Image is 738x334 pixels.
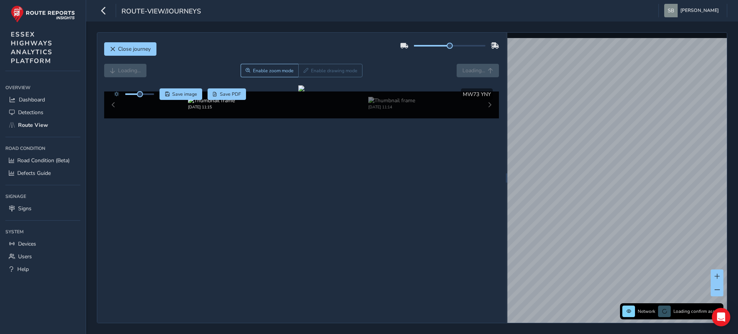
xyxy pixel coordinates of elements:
[680,4,719,17] span: [PERSON_NAME]
[220,91,241,97] span: Save PDF
[17,169,51,177] span: Defects Guide
[241,64,299,77] button: Zoom
[188,104,235,110] div: [DATE] 11:15
[5,250,80,263] a: Users
[17,157,70,164] span: Road Condition (Beta)
[5,154,80,167] a: Road Condition (Beta)
[5,143,80,154] div: Road Condition
[664,4,721,17] button: [PERSON_NAME]
[17,266,29,273] span: Help
[18,121,48,129] span: Route View
[11,5,75,23] img: rr logo
[18,253,32,260] span: Users
[172,91,197,97] span: Save image
[11,30,53,65] span: ESSEX HIGHWAYS ANALYTICS PLATFORM
[18,109,43,116] span: Detections
[5,202,80,215] a: Signs
[188,97,235,104] img: Thumbnail frame
[5,167,80,179] a: Defects Guide
[208,88,246,100] button: PDF
[5,263,80,276] a: Help
[18,240,36,248] span: Devices
[18,205,32,212] span: Signs
[368,104,415,110] div: [DATE] 11:14
[368,97,415,104] img: Thumbnail frame
[638,308,655,314] span: Network
[5,226,80,238] div: System
[5,238,80,250] a: Devices
[5,82,80,93] div: Overview
[19,96,45,103] span: Dashboard
[160,88,202,100] button: Save
[121,7,201,17] span: route-view/journeys
[118,45,151,53] span: Close journey
[5,191,80,202] div: Signage
[104,42,156,56] button: Close journey
[5,106,80,119] a: Detections
[253,68,294,74] span: Enable zoom mode
[463,91,491,98] span: MW73 YNY
[5,119,80,131] a: Route View
[5,93,80,106] a: Dashboard
[673,308,721,314] span: Loading confirm assets
[664,4,678,17] img: diamond-layout
[712,308,730,326] div: Open Intercom Messenger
